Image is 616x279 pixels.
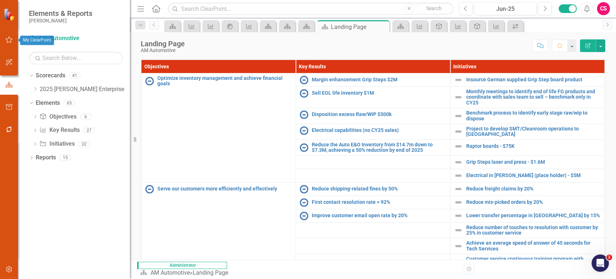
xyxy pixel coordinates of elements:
[466,110,601,121] a: Benchmark process to identify early stage raw/wip to dispose
[300,143,308,152] img: Not Started
[296,108,450,124] td: Double-Click to Edit Right Click for Context Menu
[312,112,446,117] a: Disposition excess Raw/WIP $500k
[4,8,16,21] img: ClearPoint Strategy
[300,89,308,98] img: Not Started
[466,143,601,149] a: Raptor boards - $75K
[60,155,71,161] div: 15
[477,5,534,13] div: Jun-25
[466,89,601,106] a: Monthly meetings to identify end of life FG products and coordinate with sales team to sell – ben...
[36,154,56,162] a: Reports
[296,139,450,155] td: Double-Click to Edit Right Click for Context Menu
[466,213,601,218] a: Lower transfer percentage in [GEOGRAPHIC_DATA] by 15%
[450,108,605,124] td: Double-Click to Edit Right Click for Context Menu
[454,142,463,151] img: Not Defined
[454,242,463,250] img: Not Defined
[450,87,605,108] td: Double-Click to Edit Right Click for Context Menu
[466,126,601,137] a: Project to develop SMT/Cleanroom operations to [GEOGRAPHIC_DATA]
[69,73,80,79] div: 41
[20,36,54,45] div: My ClearPoint
[40,85,130,94] a: 2025 [PERSON_NAME] Enterprise
[312,142,446,153] a: Reduce the Auto E&O Inventory from $14.7m down to $7.3M, achieving a 50% reduction by end of 2025
[192,269,228,276] div: Landing Page
[454,257,463,266] img: Not Defined
[39,113,76,121] a: Objectives
[466,199,601,205] a: Reduce mis-picked orders by 20%
[331,22,388,31] div: Landing Page
[29,18,92,23] small: [PERSON_NAME]
[300,185,308,193] img: Not Started
[454,185,463,193] img: Not Defined
[466,77,601,82] a: Insource German supplied Grip Step board product
[157,76,292,87] a: Optimize inventory management and achieve financial goals
[29,9,92,18] span: Elements & Reports
[29,34,119,43] a: AM Automotive
[466,225,601,236] a: Reduce number of touches to resolution with customer by 25% in customer service
[312,186,446,192] a: Reduce shipping-related fines by 50%
[78,141,90,147] div: 32
[312,128,446,133] a: Electrical capabilities (no CY25 sales)
[29,52,123,64] input: Search Below...
[137,262,227,269] span: Administrator
[296,87,450,108] td: Double-Click to Edit Right Click for Context Menu
[296,124,450,139] td: Double-Click to Edit Right Click for Context Menu
[450,222,605,238] td: Double-Click to Edit Right Click for Context Menu
[450,124,605,139] td: Double-Click to Edit Right Click for Context Menu
[450,155,605,169] td: Double-Click to Edit Right Click for Context Menu
[466,186,601,192] a: Reduce freight claims by 20%
[450,182,605,196] td: Double-Click to Edit Right Click for Context Menu
[150,269,189,276] a: AM Automotive
[312,90,446,96] a: Sell EOL life inventory $1M
[39,140,74,148] a: Initiatives
[454,127,463,136] img: Not Defined
[597,2,610,15] button: CS
[141,48,185,53] div: AM Automotive
[36,99,60,107] a: Elements
[141,73,296,183] td: Double-Click to Edit Right Click for Context Menu
[300,76,308,84] img: Not Started
[296,196,450,209] td: Double-Click to Edit Right Click for Context Menu
[145,185,154,193] img: Not Started
[300,198,308,207] img: Not Started
[466,240,601,252] a: Achieve an average speed of answer of 45 seconds for Tech Services
[454,112,463,120] img: Not Defined
[450,139,605,155] td: Double-Click to Edit Right Click for Context Menu
[475,2,536,15] button: Jun-25
[300,126,308,135] img: Not Started
[300,211,308,220] img: Not Started
[168,3,454,15] input: Search ClearPoint...
[454,93,463,102] img: Not Defined
[454,76,463,84] img: Not Defined
[296,73,450,87] td: Double-Click to Edit Right Click for Context Menu
[466,256,601,267] a: Customer service continuous training program with monthly cadence
[157,186,292,192] a: Serve our customers more efficiently and effectively
[450,238,605,254] td: Double-Click to Edit Right Click for Context Menu
[454,211,463,220] img: Not Defined
[591,254,609,272] iframe: Intercom live chat
[450,209,605,222] td: Double-Click to Edit Right Click for Context Menu
[466,159,601,165] a: Grip Steps laser and press - $1.6M
[312,199,446,205] a: First contact resolution rate = 92%
[454,226,463,235] img: Not Defined
[64,100,75,106] div: 65
[450,73,605,87] td: Double-Click to Edit Right Click for Context Menu
[296,182,450,196] td: Double-Click to Edit Right Click for Context Menu
[426,5,442,11] span: Search
[300,110,308,119] img: Not Started
[80,113,92,120] div: 6
[450,196,605,209] td: Double-Click to Edit Right Click for Context Menu
[454,198,463,207] img: Not Defined
[140,269,231,277] div: »
[39,126,79,134] a: Key Results
[416,4,452,14] button: Search
[450,254,605,270] td: Double-Click to Edit Right Click for Context Menu
[454,171,463,180] img: Not Defined
[312,77,446,82] a: Margin enhancement Grip Steps $2M
[83,127,95,133] div: 27
[141,40,185,48] div: Landing Page
[145,77,154,85] img: Not Started
[36,72,65,80] a: Scorecards
[450,169,605,182] td: Double-Click to Edit Right Click for Context Menu
[454,158,463,167] img: Not Defined
[312,213,446,218] a: Improve customer email open rate by 20%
